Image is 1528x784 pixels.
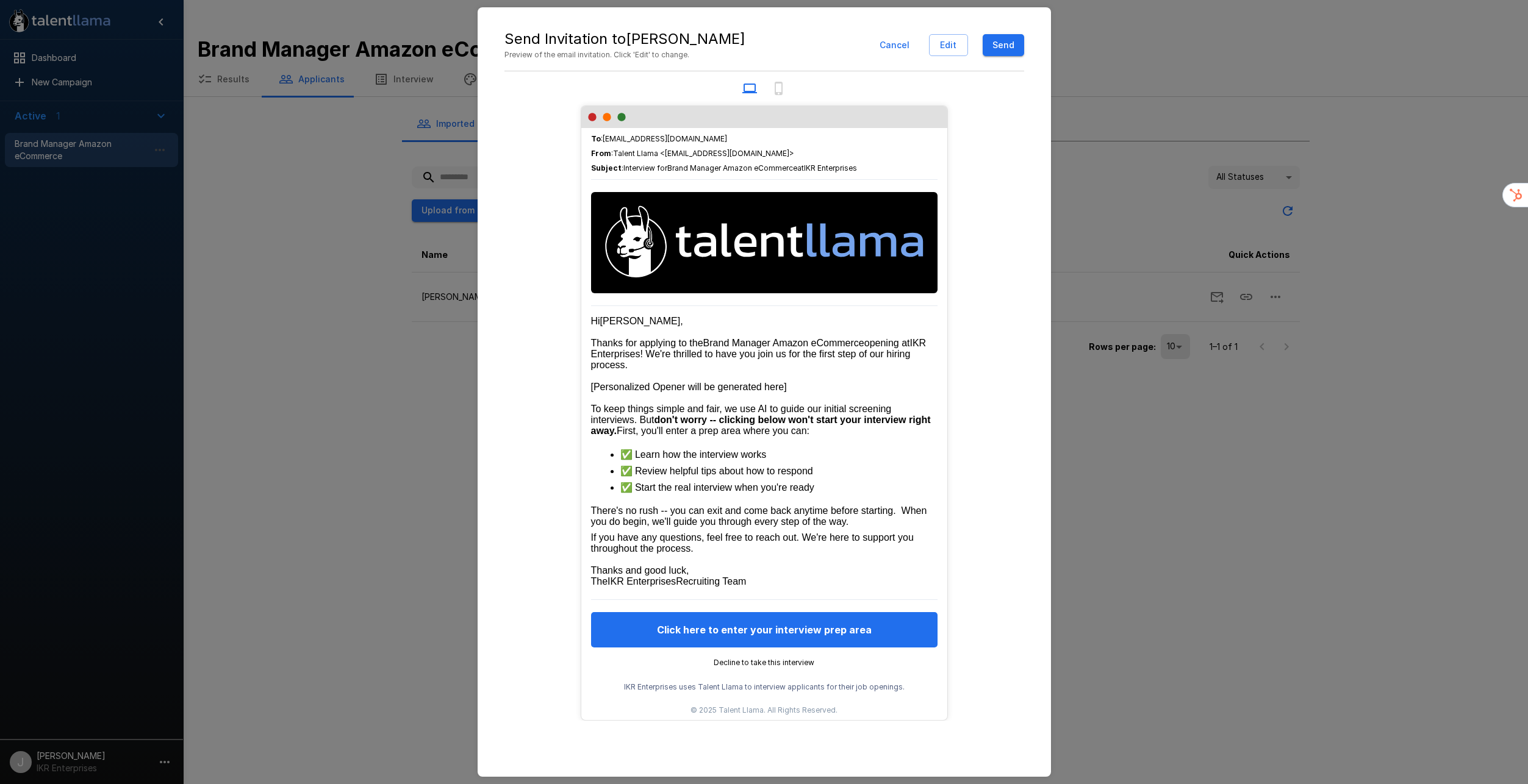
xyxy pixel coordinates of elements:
span: Brand Manager Amazon eCommerce [703,338,864,348]
span: [Personalized Opener will be generated here] [591,382,787,392]
button: Cancel [875,34,914,57]
span: : [591,162,857,174]
span: ! We're thrilled to have you join us for the first step of our hiring process. [591,349,913,370]
span: Recruiting Team [676,576,746,586]
button: Click here to enter your interview prep area [591,612,938,647]
span: First, you'll enter a prep area where you can: [617,426,809,436]
img: Talent Llama [591,192,938,291]
strong: don't worry -- clicking below won't start your interview right away. [591,415,933,436]
span: : [EMAIL_ADDRESS][DOMAIN_NAME] [591,133,938,145]
span: To keep things simple and fair, we use AI to guide our initial screening interviews. But [591,404,894,425]
span: IKR Enterprises [804,163,857,173]
span: ✅ Start the real interview when you're ready [620,482,814,493]
button: Edit [929,34,968,57]
span: Preview of the email invitation. Click 'Edit' to change. [504,49,745,61]
span: Thanks and good luck, [591,565,689,576]
span: Brand Manager Amazon eCommerce [667,163,797,173]
span: Interview for [623,163,667,173]
span: If you have any questions, feel free to reach out. We're here to support you throughout the process. [591,532,917,554]
span: IKR Enterprises [591,338,927,359]
span: : Talent Llama <[EMAIL_ADDRESS][DOMAIN_NAME]> [591,148,794,160]
p: Decline to take this interview [591,657,938,669]
p: © 2025 Talent Llama. All Rights Reserved. [591,705,938,715]
span: at [797,163,804,173]
span: Thanks for applying to the [591,338,703,348]
span: ✅ Learn how the interview works [620,449,767,460]
span: Hi [591,316,600,326]
b: To [591,134,601,143]
span: opening at [864,338,910,348]
span: , [680,316,683,326]
span: IKR Enterprises [608,576,676,586]
button: Send [983,34,1024,57]
h5: Send Invitation to [PERSON_NAME] [504,29,745,49]
span: The [591,576,608,586]
b: Subject [591,163,622,173]
span: There's no rush -- you can exit and come back anytime before starting. When you do begin, we'll g... [591,505,930,527]
p: IKR Enterprises uses Talent Llama to interview applicants for their job openings. [591,681,938,693]
span: ✅ Review helpful tips about how to respond [620,466,813,476]
span: [PERSON_NAME] [600,316,681,326]
b: From [591,149,611,158]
